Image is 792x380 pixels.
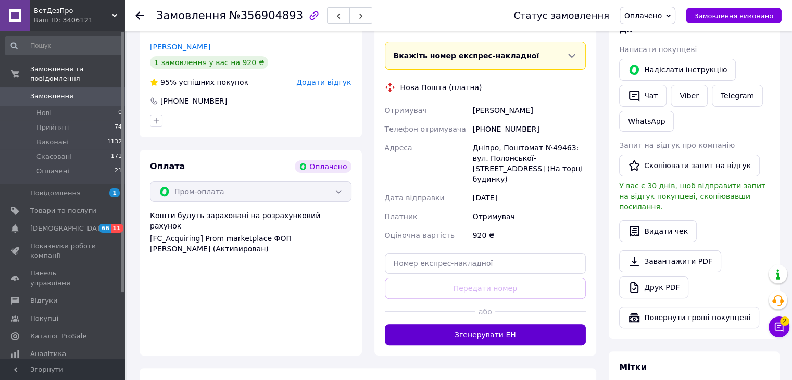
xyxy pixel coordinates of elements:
span: Скасовані [36,152,72,161]
div: [PHONE_NUMBER] [471,120,588,138]
span: [DEMOGRAPHIC_DATA] [30,224,107,233]
span: 1 [109,188,120,197]
span: Замовлення [156,9,226,22]
span: 66 [99,224,111,233]
button: Чат [619,85,667,107]
div: [DATE] [471,188,588,207]
span: Замовлення виконано [694,12,773,20]
span: 171 [111,152,122,161]
button: Скопіювати запит на відгук [619,155,760,176]
span: Покупці [30,314,58,323]
span: Каталог ProSale [30,332,86,341]
span: Мітки [619,362,647,372]
button: Замовлення виконано [686,8,782,23]
span: 74 [115,123,122,132]
div: Нова Пошта (платна) [398,82,485,93]
span: 21 [115,167,122,176]
span: 11 [111,224,123,233]
button: Надіслати інструкцію [619,59,736,81]
div: 920 ₴ [471,226,588,245]
div: Дніпро, Поштомат №49463: вул. Полонської-[STREET_ADDRESS] (На торці будинку) [471,138,588,188]
span: Оплачено [624,11,662,20]
div: [PERSON_NAME] [471,101,588,120]
a: [PERSON_NAME] [150,43,210,51]
a: Viber [671,85,707,107]
span: Платник [385,212,418,221]
button: Згенерувати ЕН [385,324,586,345]
input: Номер експрес-накладної [385,253,586,274]
div: 1 замовлення у вас на 920 ₴ [150,56,268,69]
span: №356904893 [229,9,303,22]
span: Показники роботи компанії [30,242,96,260]
span: Панель управління [30,269,96,287]
span: Додати відгук [296,78,351,86]
span: Товари та послуги [30,206,96,216]
span: Отримувач [385,106,427,115]
button: Чат з покупцем2 [769,316,789,337]
span: Написати покупцеві [619,45,697,54]
span: Оплачені [36,167,69,176]
span: Нові [36,108,52,118]
span: Аналітика [30,349,66,359]
span: ВетДезПро [34,6,112,16]
span: 95% [160,78,177,86]
div: Кошти будуть зараховані на розрахунковий рахунок [150,210,351,254]
div: Повернутися назад [135,10,144,21]
div: Отримувач [471,207,588,226]
div: успішних покупок [150,77,248,87]
span: Дата відправки [385,194,445,202]
div: Ваш ID: 3406121 [34,16,125,25]
span: Запит на відгук про компанію [619,141,735,149]
a: Друк PDF [619,276,688,298]
button: Видати чек [619,220,697,242]
span: Адреса [385,144,412,152]
span: 2 [780,316,789,326]
a: Telegram [712,85,763,107]
span: 1132 [107,137,122,147]
span: Оціночна вартість [385,231,455,239]
input: Пошук [5,36,123,55]
span: У вас є 30 днів, щоб відправити запит на відгук покупцеві, скопіювавши посилання. [619,182,765,211]
span: Повідомлення [30,188,81,198]
div: Статус замовлення [513,10,609,21]
span: Прийняті [36,123,69,132]
span: Замовлення [30,92,73,101]
span: Телефон отримувача [385,125,466,133]
div: [PHONE_NUMBER] [159,96,228,106]
button: Повернути гроші покупцеві [619,307,759,328]
span: Замовлення та повідомлення [30,65,125,83]
span: Відгуки [30,296,57,306]
a: WhatsApp [619,111,674,132]
span: Вкажіть номер експрес-накладної [394,52,539,60]
div: [FC_Acquiring] Prom marketplace ФОП [PERSON_NAME] (Активирован) [150,233,351,254]
span: або [475,307,495,317]
a: Завантажити PDF [619,250,721,272]
span: 0 [118,108,122,118]
span: Виконані [36,137,69,147]
div: Оплачено [295,160,351,173]
span: Оплата [150,161,185,171]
